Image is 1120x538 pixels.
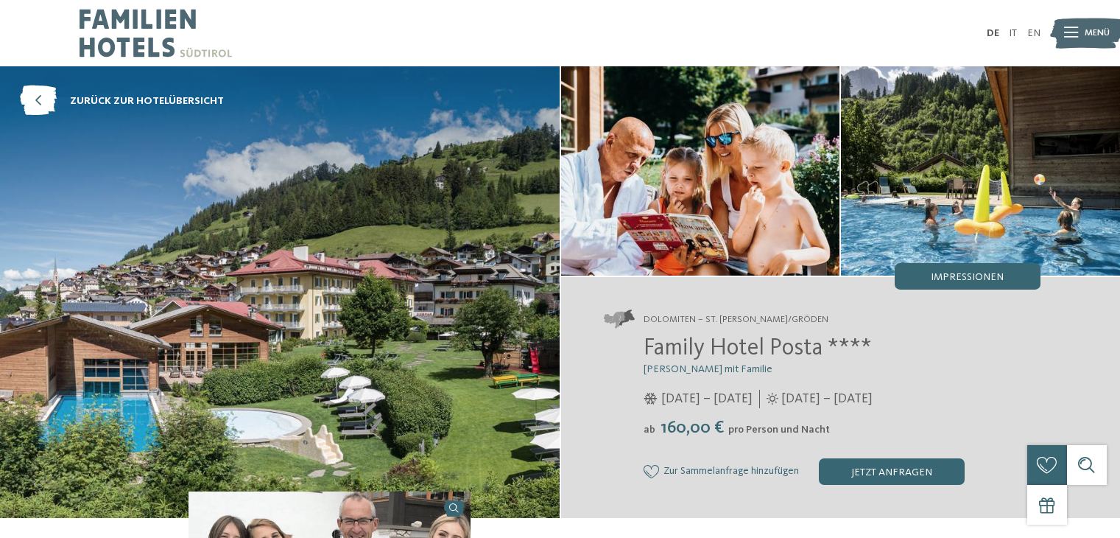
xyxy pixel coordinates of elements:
[20,86,224,116] a: zurück zur Hotelübersicht
[931,272,1004,282] span: Impressionen
[781,390,873,408] span: [DATE] – [DATE]
[1027,28,1040,38] a: EN
[661,390,753,408] span: [DATE] – [DATE]
[644,393,658,405] i: Öffnungszeiten im Winter
[644,337,872,360] span: Family Hotel Posta ****
[819,458,965,485] div: jetzt anfragen
[663,466,799,478] span: Zur Sammelanfrage hinzufügen
[657,419,727,437] span: 160,00 €
[728,425,830,435] span: pro Person und Nacht
[70,94,224,108] span: zurück zur Hotelübersicht
[644,364,772,374] span: [PERSON_NAME] mit Familie
[644,313,828,326] span: Dolomiten – St. [PERSON_NAME]/Gröden
[841,66,1120,276] img: Familienhotel in Gröden: ein besonderer Ort
[644,425,655,435] span: ab
[561,66,840,276] img: Familienhotel in Gröden: ein besonderer Ort
[1085,27,1110,40] span: Menü
[1009,28,1017,38] a: IT
[767,393,778,405] i: Öffnungszeiten im Sommer
[987,28,999,38] a: DE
